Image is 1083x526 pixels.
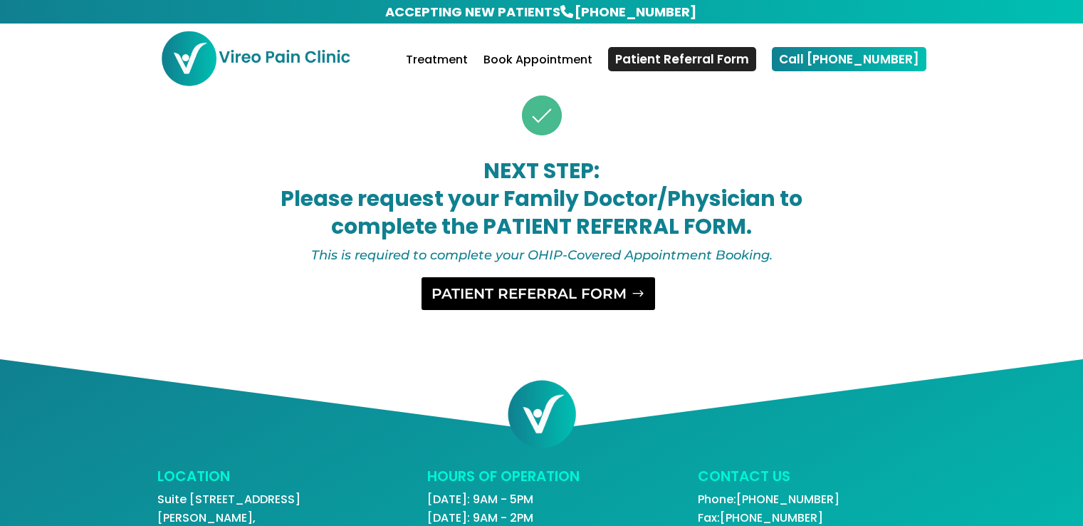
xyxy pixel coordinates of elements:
[736,491,839,507] a: [PHONE_NUMBER]
[506,378,577,450] img: cropped-Favicon-Vireo-Pain-Clinic-Markham-Chronic-Pain-Treatment-Interventional-Pain-Management-R...
[160,30,351,87] img: Vireo Pain Clinic
[698,469,926,490] h3: CONTACT US
[720,510,823,526] a: [PHONE_NUMBER]
[157,491,300,526] a: Suite [STREET_ADDRESS][PERSON_NAME],
[483,55,592,88] a: Book Appointment
[483,155,600,186] strong: NEXT STEP:
[772,47,926,71] a: Call [PHONE_NUMBER]
[311,247,773,263] em: This is required to complete your OHIP-Covered Appointment Booking.
[427,469,655,490] h3: HOURS OF OPERATION
[608,47,756,71] a: Patient Referral Form
[420,276,656,311] a: PATIENT REFERRAL FORM
[157,469,385,490] h3: LOCATION
[281,183,802,242] strong: Please request your Family Doctor/Physician to complete the PATIENT REFERRAL FORM.
[573,1,698,22] a: [PHONE_NUMBER]
[406,55,468,88] a: Treatment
